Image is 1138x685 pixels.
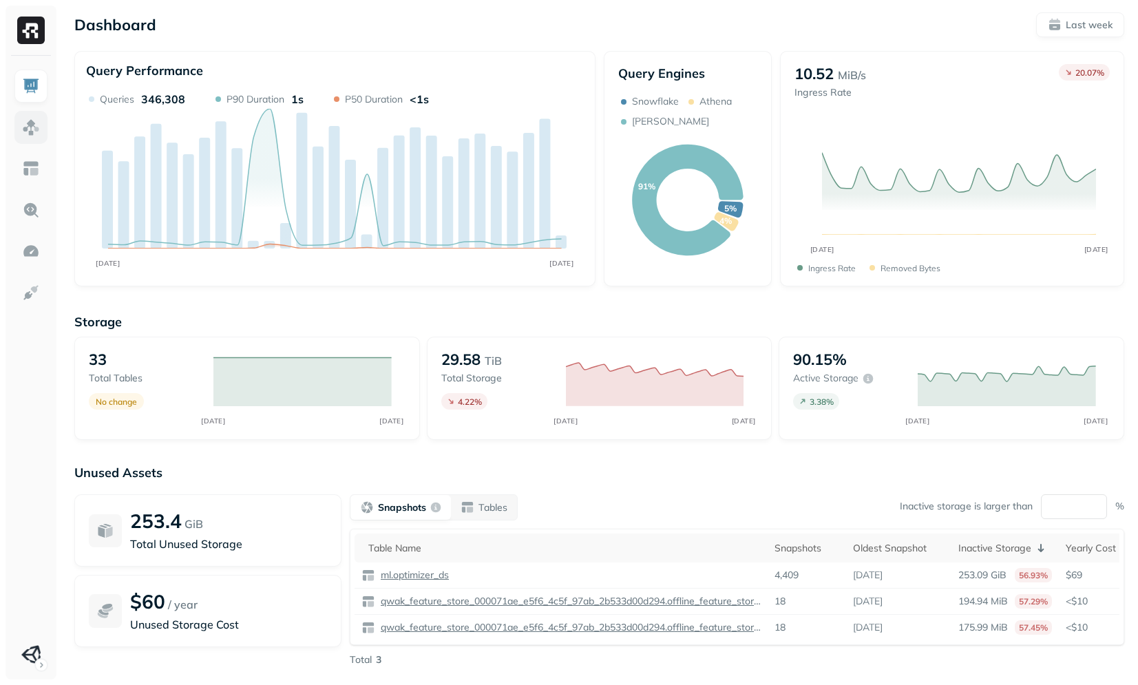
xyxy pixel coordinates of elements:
p: 253.4 [130,509,182,533]
p: Query Engines [618,65,757,81]
p: [DATE] [853,621,883,634]
tspan: [DATE] [201,417,225,425]
p: 4,409 [775,569,799,582]
p: Total Unused Storage [130,536,327,552]
p: Unused Assets [74,465,1124,481]
p: 29.58 [441,350,481,369]
tspan: [DATE] [379,417,403,425]
div: Oldest Snapshot [853,540,945,556]
p: Storage [74,314,1124,330]
button: Last week [1036,12,1124,37]
tspan: [DATE] [810,245,834,254]
img: Unity [21,645,41,664]
p: Query Performance [86,63,203,78]
tspan: [DATE] [906,417,930,425]
img: table [361,595,375,609]
p: 10.52 [794,64,834,83]
img: Ryft [17,17,45,44]
p: [DATE] [853,569,883,582]
p: P90 Duration [226,93,284,106]
p: 1s [291,92,304,106]
a: qwak_feature_store_000071ae_e5f6_4c5f_97ab_2b533d00d294.offline_feature_store_arpumizer_user_leve... [375,595,761,608]
p: Tables [478,501,507,514]
p: 253.09 GiB [958,569,1007,582]
div: Snapshots [775,540,839,556]
img: table [361,621,375,635]
img: Optimization [22,242,40,260]
p: % [1115,500,1124,513]
tspan: [DATE] [1084,417,1108,425]
img: Query Explorer [22,201,40,219]
text: 91% [638,181,655,191]
p: 57.29% [1015,594,1052,609]
p: 33 [89,350,107,369]
p: Dashboard [74,15,156,34]
p: Unused Storage Cost [130,616,327,633]
p: Snapshots [378,501,426,514]
text: 5% [724,203,737,213]
p: 3 [376,653,381,666]
p: 57.45% [1015,620,1052,635]
p: Ingress Rate [808,263,856,273]
p: MiB/s [838,67,866,83]
p: Queries [100,93,134,106]
p: Ingress Rate [794,86,866,99]
p: Snowflake [632,95,679,108]
p: No change [96,397,137,407]
p: TiB [485,352,502,369]
p: Inactive storage is larger than [900,500,1033,513]
p: Athena [699,95,732,108]
p: Inactive Storage [958,542,1031,555]
p: 20.07 % [1075,67,1104,78]
p: Active storage [793,372,858,385]
a: ml.optimizer_ds [375,569,449,582]
p: Total tables [89,372,200,385]
tspan: [DATE] [732,417,756,425]
p: <$10 [1066,621,1134,634]
p: 194.94 MiB [958,595,1008,608]
p: / year [168,596,198,613]
p: P50 Duration [345,93,403,106]
p: [DATE] [853,595,883,608]
p: 3.38 % [810,397,834,407]
p: 346,308 [141,92,185,106]
img: table [361,569,375,582]
img: Dashboard [22,77,40,95]
p: Removed bytes [881,263,940,273]
p: 4.22 % [458,397,482,407]
tspan: [DATE] [1084,245,1108,254]
a: qwak_feature_store_000071ae_e5f6_4c5f_97ab_2b533d00d294.offline_feature_store_arpumizer_game_user... [375,621,761,634]
p: qwak_feature_store_000071ae_e5f6_4c5f_97ab_2b533d00d294.offline_feature_store_arpumizer_game_user... [378,621,761,634]
img: Integrations [22,284,40,302]
img: Asset Explorer [22,160,40,178]
p: <$10 [1066,595,1134,608]
p: 18 [775,621,786,634]
tspan: [DATE] [96,259,120,267]
tspan: [DATE] [549,259,573,267]
p: 90.15% [793,350,847,369]
text: 4% [719,215,732,226]
p: Total storage [441,372,552,385]
img: Assets [22,118,40,136]
p: 18 [775,595,786,608]
p: Last week [1066,19,1113,32]
tspan: [DATE] [554,417,578,425]
p: 56.93% [1015,568,1052,582]
p: $60 [130,589,165,613]
p: <1s [410,92,429,106]
p: GiB [185,516,203,532]
div: Yearly Cost [1066,540,1134,556]
p: qwak_feature_store_000071ae_e5f6_4c5f_97ab_2b533d00d294.offline_feature_store_arpumizer_user_leve... [378,595,761,608]
p: Total [350,653,372,666]
p: 175.99 MiB [958,621,1008,634]
p: ml.optimizer_ds [378,569,449,582]
p: $69 [1066,569,1134,582]
div: Table Name [368,540,761,556]
p: [PERSON_NAME] [632,115,709,128]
